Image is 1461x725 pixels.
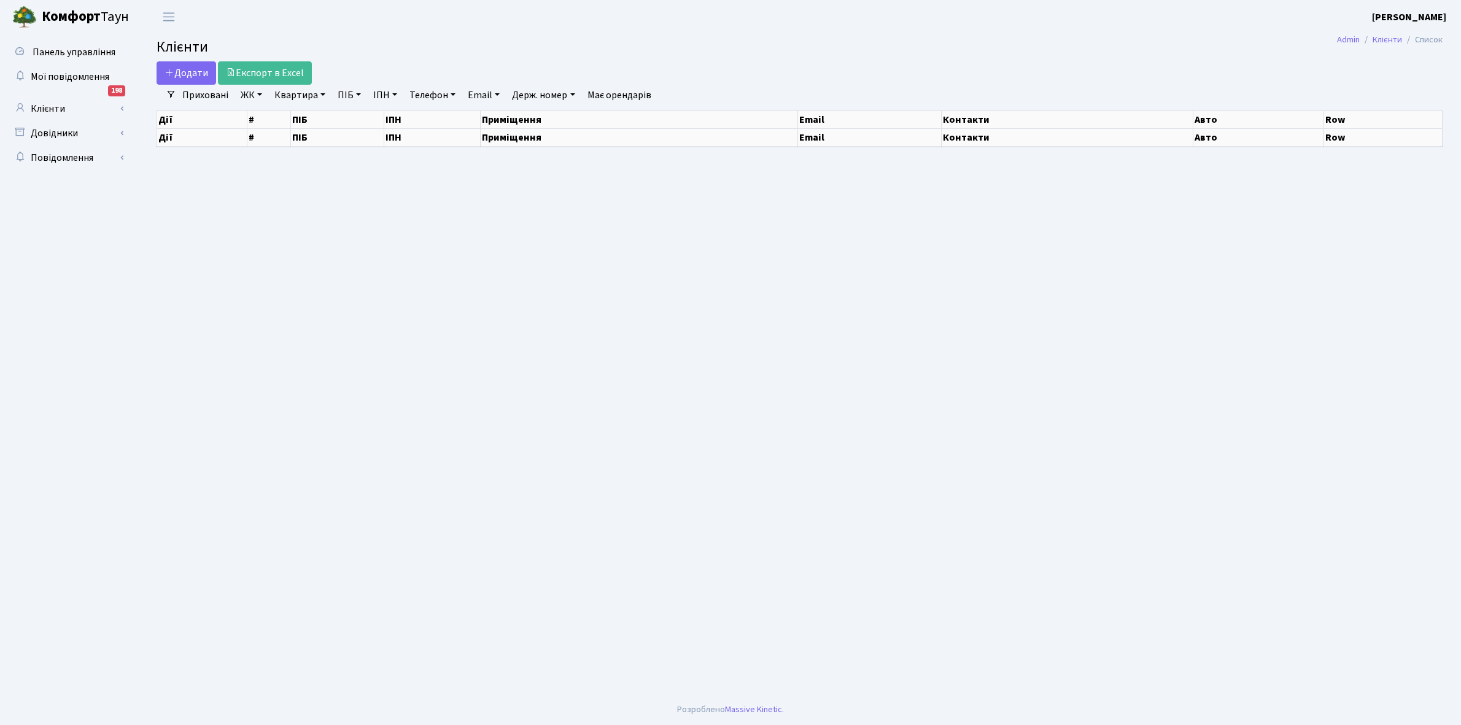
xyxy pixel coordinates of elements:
[291,110,384,128] th: ПІБ
[247,128,291,146] th: #
[291,128,384,146] th: ПІБ
[6,145,129,170] a: Повідомлення
[333,85,366,106] a: ПІБ
[481,128,798,146] th: Приміщення
[481,110,798,128] th: Приміщення
[941,128,1193,146] th: Контакти
[42,7,129,28] span: Таун
[157,110,247,128] th: Дії
[1372,10,1446,24] b: [PERSON_NAME]
[463,85,505,106] a: Email
[165,66,208,80] span: Додати
[941,110,1193,128] th: Контакти
[1324,110,1443,128] th: Row
[1193,128,1324,146] th: Авто
[677,703,784,716] div: Розроблено .
[1193,110,1324,128] th: Авто
[798,128,941,146] th: Email
[108,85,125,96] div: 198
[33,45,115,59] span: Панель управління
[247,110,291,128] th: #
[269,85,330,106] a: Квартира
[42,7,101,26] b: Комфорт
[6,96,129,121] a: Клієнти
[725,703,782,716] a: Massive Kinetic
[368,85,402,106] a: ІПН
[31,70,109,83] span: Мої повідомлення
[6,64,129,89] a: Мої повідомлення198
[177,85,233,106] a: Приховані
[157,128,247,146] th: Дії
[157,36,208,58] span: Клієнти
[1319,27,1461,53] nav: breadcrumb
[507,85,579,106] a: Держ. номер
[12,5,37,29] img: logo.png
[384,128,481,146] th: ІПН
[157,61,216,85] a: Додати
[153,7,184,27] button: Переключити навігацію
[1373,33,1402,46] a: Клієнти
[405,85,460,106] a: Телефон
[1337,33,1360,46] a: Admin
[798,110,941,128] th: Email
[218,61,312,85] a: Експорт в Excel
[236,85,267,106] a: ЖК
[1372,10,1446,25] a: [PERSON_NAME]
[583,85,656,106] a: Має орендарів
[1324,128,1443,146] th: Row
[6,40,129,64] a: Панель управління
[6,121,129,145] a: Довідники
[1402,33,1443,47] li: Список
[384,110,481,128] th: ІПН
